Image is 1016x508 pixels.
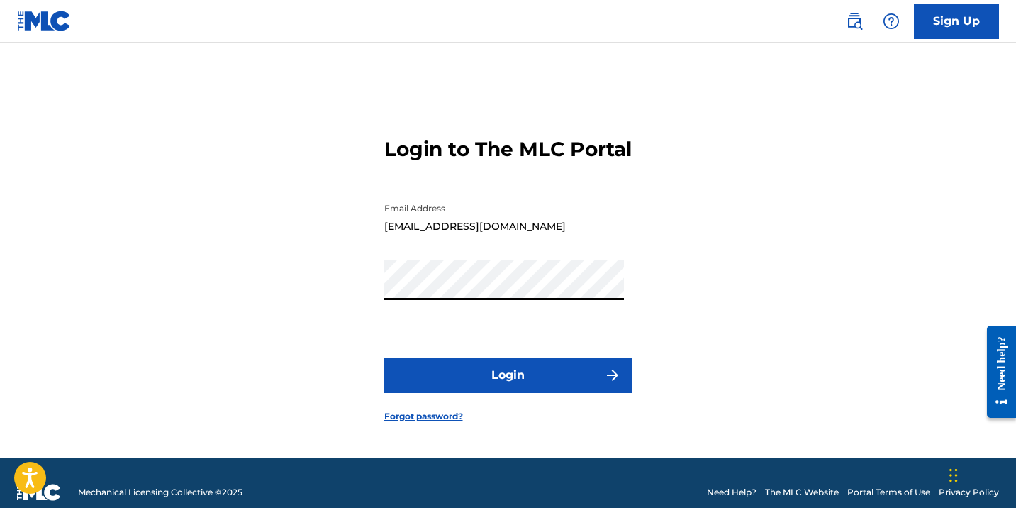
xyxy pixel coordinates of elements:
[17,484,61,501] img: logo
[765,486,839,499] a: The MLC Website
[847,486,930,499] a: Portal Terms of Use
[384,358,632,393] button: Login
[883,13,900,30] img: help
[914,4,999,39] a: Sign Up
[877,7,905,35] div: Help
[707,486,757,499] a: Need Help?
[949,454,958,497] div: Drag
[604,367,621,384] img: f7272a7cc735f4ea7f67.svg
[939,486,999,499] a: Privacy Policy
[846,13,863,30] img: search
[384,137,632,162] h3: Login to The MLC Portal
[17,11,72,31] img: MLC Logo
[945,440,1016,508] iframe: Chat Widget
[840,7,869,35] a: Public Search
[384,410,463,423] a: Forgot password?
[78,486,242,499] span: Mechanical Licensing Collective © 2025
[976,314,1016,429] iframe: Resource Center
